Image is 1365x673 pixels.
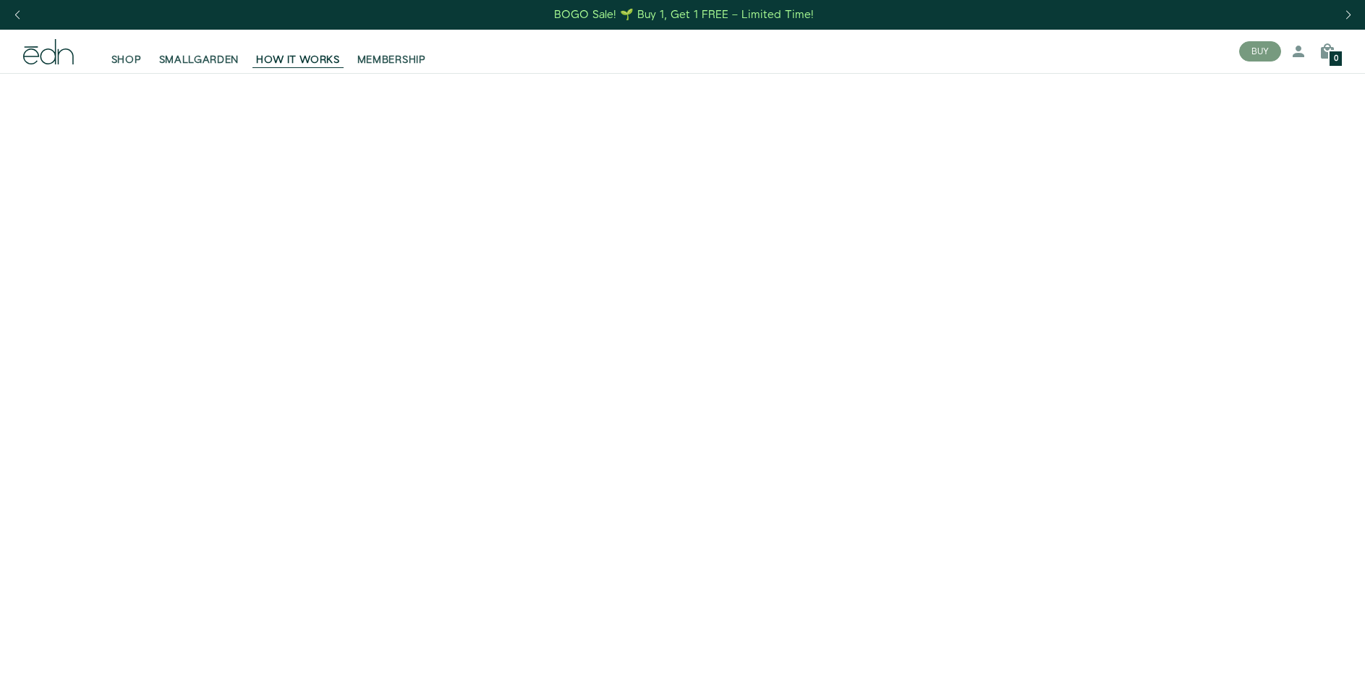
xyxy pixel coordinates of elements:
[256,53,339,67] span: HOW IT WORKS
[554,7,814,22] div: BOGO Sale! 🌱 Buy 1, Get 1 FREE – Limited Time!
[357,53,426,67] span: MEMBERSHIP
[247,35,348,67] a: HOW IT WORKS
[159,53,239,67] span: SMALLGARDEN
[103,35,150,67] a: SHOP
[553,4,815,26] a: BOGO Sale! 🌱 Buy 1, Get 1 FREE – Limited Time!
[349,35,435,67] a: MEMBERSHIP
[1239,41,1281,62] button: BUY
[150,35,248,67] a: SMALLGARDEN
[111,53,142,67] span: SHOP
[1334,55,1338,63] span: 0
